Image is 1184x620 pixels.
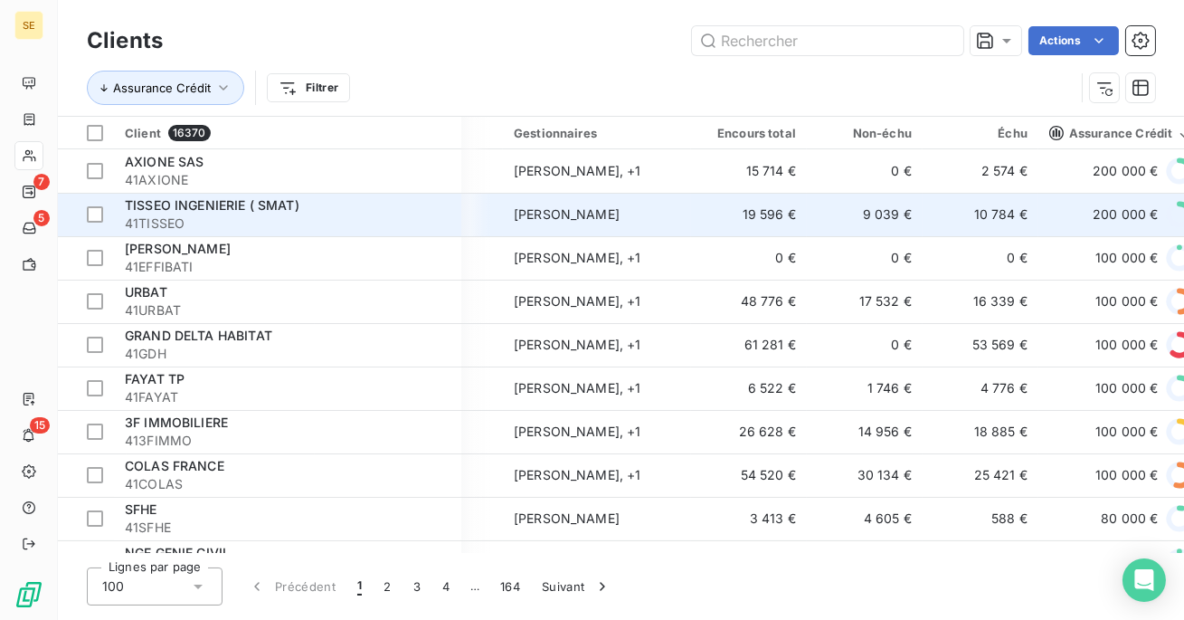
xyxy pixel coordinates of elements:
[691,280,807,323] td: 48 776 €
[514,162,680,180] div: [PERSON_NAME] , + 1
[357,577,362,596] span: 1
[923,323,1038,367] td: 53 569 €
[807,453,923,497] td: 30 134 €
[807,410,923,453] td: 14 956 €
[125,371,185,386] span: FAYAT TP
[807,193,923,236] td: 9 039 €
[346,568,373,606] button: 1
[923,497,1038,540] td: 588 €
[33,210,50,226] span: 5
[14,177,43,206] a: 7
[125,501,157,517] span: SFHE
[1028,26,1119,55] button: Actions
[807,323,923,367] td: 0 €
[14,580,43,609] img: Logo LeanPay
[431,568,460,606] button: 4
[807,280,923,323] td: 17 532 €
[267,73,350,102] button: Filtrer
[692,26,963,55] input: Rechercher
[691,367,807,410] td: 6 522 €
[125,388,450,406] span: 41FAYAT
[87,71,244,105] button: Assurance Crédit
[1093,205,1158,224] span: 200 000 €
[125,171,450,189] span: 41AXIONE
[933,126,1028,140] div: Échu
[691,323,807,367] td: 61 281 €
[125,284,167,300] span: URBAT
[125,241,231,256] span: [PERSON_NAME]
[125,328,272,343] span: GRAND DELTA HABITAT
[1095,423,1158,441] span: 100 000 €
[125,415,228,430] span: 3F IMMOBILIERE
[807,540,923,584] td: 0 €
[30,417,50,434] span: 15
[1095,249,1158,267] span: 100 000 €
[514,423,680,441] div: [PERSON_NAME] , + 1
[1095,336,1158,354] span: 100 000 €
[1095,292,1158,310] span: 100 000 €
[1095,466,1158,484] span: 100 000 €
[807,236,923,280] td: 0 €
[923,453,1038,497] td: 25 421 €
[125,301,450,320] span: 41URBAT
[514,206,620,222] span: [PERSON_NAME]
[125,475,450,493] span: 41COLAS
[125,215,450,233] span: 41TISSEO
[691,410,807,453] td: 26 628 €
[1093,162,1158,180] span: 200 000 €
[691,540,807,584] td: -400 €
[460,572,489,601] span: …
[125,345,450,363] span: 41GDH
[125,197,299,213] span: TISSEO INGENIERIE ( SMAT)
[514,466,680,484] div: [PERSON_NAME] , + 1
[237,568,346,606] button: Précédent
[514,510,620,526] span: [PERSON_NAME]
[923,540,1038,584] td: 0 €
[125,258,450,276] span: 41EFFIBATI
[403,568,431,606] button: 3
[33,174,50,190] span: 7
[807,149,923,193] td: 0 €
[923,193,1038,236] td: 10 784 €
[691,193,807,236] td: 19 596 €
[14,214,43,243] a: 5
[514,292,680,310] div: [PERSON_NAME] , + 1
[125,458,224,473] span: COLAS FRANCE
[125,519,450,537] span: 41SFHE
[373,568,402,606] button: 2
[1049,126,1172,140] span: Assurance Crédit
[531,568,622,606] button: Suivant
[818,126,912,140] div: Non-échu
[923,367,1038,410] td: 4 776 €
[87,24,163,57] h3: Clients
[125,126,161,140] span: Client
[514,126,680,140] div: Gestionnaires
[923,280,1038,323] td: 16 339 €
[691,149,807,193] td: 15 714 €
[489,568,531,606] button: 164
[702,126,796,140] div: Encours total
[102,577,124,596] span: 100
[1095,379,1158,397] span: 100 000 €
[514,336,680,354] div: [PERSON_NAME] , + 1
[14,11,43,40] div: SE
[514,379,680,397] div: [PERSON_NAME] , + 1
[1101,510,1158,528] span: 80 000 €
[168,125,211,141] span: 16370
[923,410,1038,453] td: 18 885 €
[125,154,204,169] span: AXIONE SAS
[125,432,450,450] span: 413FIMMO
[514,249,680,267] div: [PERSON_NAME] , + 1
[923,149,1038,193] td: 2 574 €
[807,497,923,540] td: 4 605 €
[691,453,807,497] td: 54 520 €
[125,545,230,560] span: NGE GENIE CIVIL
[113,81,211,95] span: Assurance Crédit
[691,497,807,540] td: 3 413 €
[691,236,807,280] td: 0 €
[923,236,1038,280] td: 0 €
[807,367,923,410] td: 1 746 €
[1122,558,1166,602] div: Open Intercom Messenger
